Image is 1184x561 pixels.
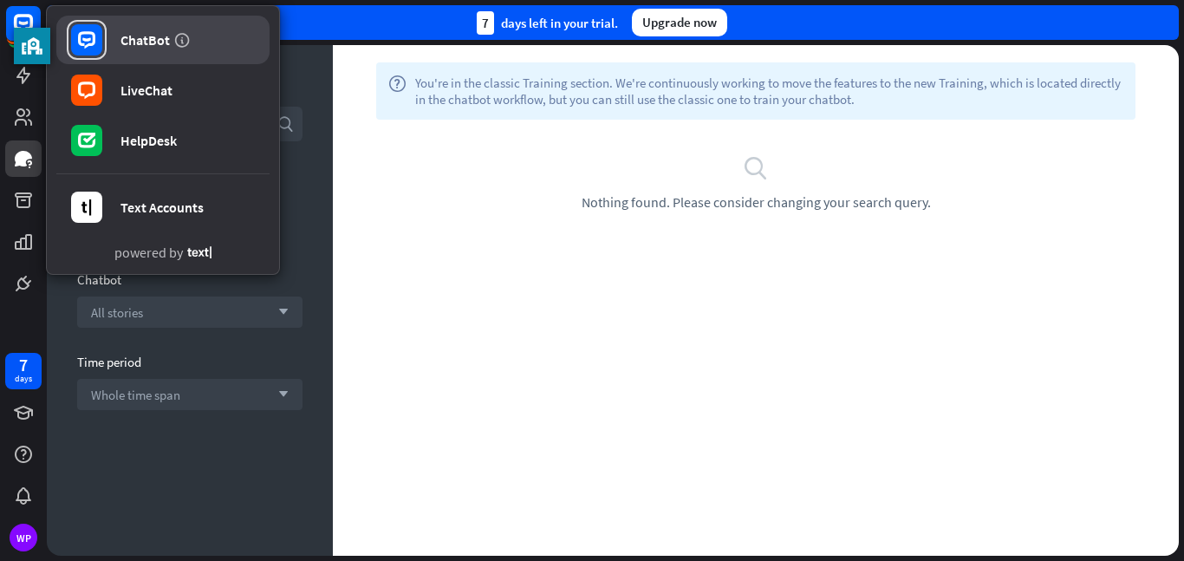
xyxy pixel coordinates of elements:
[10,524,37,551] div: WP
[15,373,32,385] div: days
[477,11,618,35] div: days left in your trial.
[77,354,303,370] div: Time period
[582,193,931,211] span: Nothing found. Please consider changing your search query.
[276,115,294,133] i: search
[415,75,1123,108] span: You're in the classic Training section. We're continuously working to move the features to the ne...
[270,307,289,317] i: arrow_down
[743,154,769,180] i: search
[632,9,727,36] div: Upgrade now
[14,7,66,59] button: Open LiveChat chat widget
[91,387,180,403] span: Whole time span
[19,357,28,373] div: 7
[477,11,494,35] div: 7
[77,271,303,288] div: Chatbot
[14,28,50,64] button: privacy banner
[388,75,407,108] i: help
[91,304,143,321] span: All stories
[5,353,42,389] a: 7 days
[270,389,289,400] i: arrow_down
